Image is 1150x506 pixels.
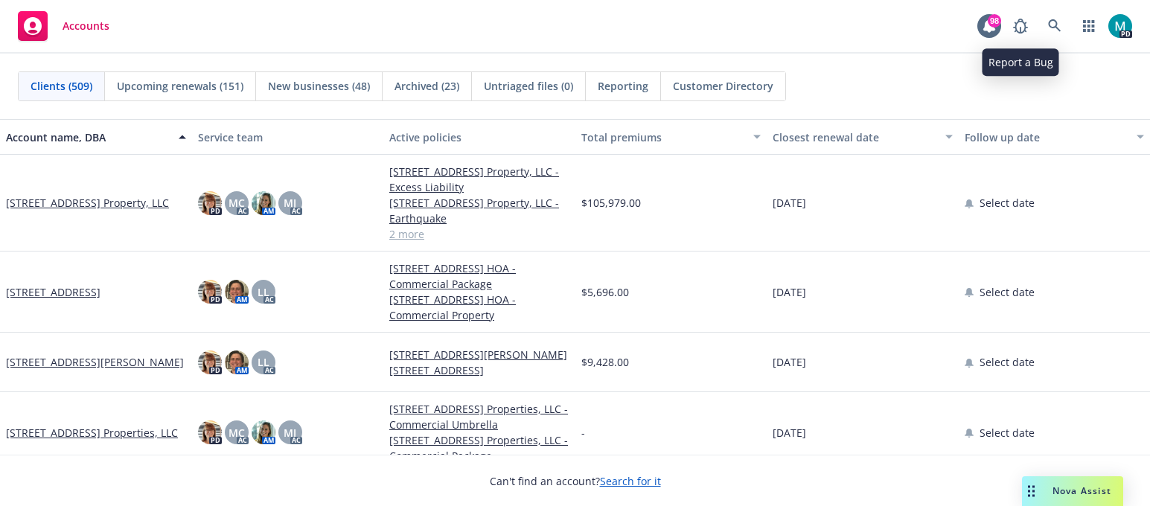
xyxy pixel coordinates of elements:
a: [STREET_ADDRESS] Property, LLC [6,195,169,211]
a: [STREET_ADDRESS] HOA - Commercial Package [389,260,569,292]
span: Select date [980,354,1035,370]
div: 98 [988,14,1001,28]
img: photo [198,350,222,374]
span: $105,979.00 [581,195,641,211]
a: Accounts [12,5,115,47]
a: 2 more [389,226,569,242]
a: [STREET_ADDRESS] Property, LLC - Earthquake [389,195,569,226]
span: $5,696.00 [581,284,629,300]
a: [STREET_ADDRESS] Properties, LLC - Commercial Package [389,432,569,464]
span: MC [229,425,245,441]
span: [DATE] [773,354,806,370]
img: photo [252,191,275,215]
img: photo [198,191,222,215]
span: [DATE] [773,195,806,211]
a: [STREET_ADDRESS] [6,284,100,300]
span: Clients (509) [31,78,92,94]
span: MJ [284,425,296,441]
a: [STREET_ADDRESS][PERSON_NAME] [6,354,184,370]
span: Archived (23) [394,78,459,94]
span: $9,428.00 [581,354,629,370]
img: photo [198,280,222,304]
div: Account name, DBA [6,129,170,145]
span: Can't find an account? [490,473,661,489]
span: [DATE] [773,425,806,441]
span: MJ [284,195,296,211]
a: Search for it [600,474,661,488]
button: Nova Assist [1022,476,1123,506]
button: Active policies [383,119,575,155]
button: Closest renewal date [767,119,959,155]
span: LL [258,354,269,370]
span: Upcoming renewals (151) [117,78,243,94]
a: [STREET_ADDRESS][PERSON_NAME] [389,347,569,362]
a: Switch app [1074,11,1104,41]
img: photo [225,350,249,374]
span: [DATE] [773,284,806,300]
span: Select date [980,195,1035,211]
img: photo [225,280,249,304]
img: photo [252,420,275,444]
div: Total premiums [581,129,745,145]
div: Closest renewal date [773,129,936,145]
span: LL [258,284,269,300]
a: [STREET_ADDRESS] Properties, LLC [6,425,178,441]
span: Customer Directory [673,78,773,94]
a: [STREET_ADDRESS] Property, LLC - Excess Liability [389,164,569,195]
a: Report a Bug [1006,11,1035,41]
span: Select date [980,284,1035,300]
div: Follow up date [965,129,1128,145]
div: Service team [198,129,378,145]
span: Nova Assist [1052,484,1111,497]
span: New businesses (48) [268,78,370,94]
div: Drag to move [1022,476,1041,506]
img: photo [198,420,222,444]
a: [STREET_ADDRESS] HOA - Commercial Property [389,292,569,323]
a: Search [1040,11,1070,41]
div: Active policies [389,129,569,145]
button: Service team [192,119,384,155]
button: Total premiums [575,119,767,155]
a: [STREET_ADDRESS] Properties, LLC - Commercial Umbrella [389,401,569,432]
span: Accounts [63,20,109,32]
span: Untriaged files (0) [484,78,573,94]
a: [STREET_ADDRESS] [389,362,569,378]
span: Select date [980,425,1035,441]
span: - [581,425,585,441]
span: MC [229,195,245,211]
img: photo [1108,14,1132,38]
span: Reporting [598,78,648,94]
